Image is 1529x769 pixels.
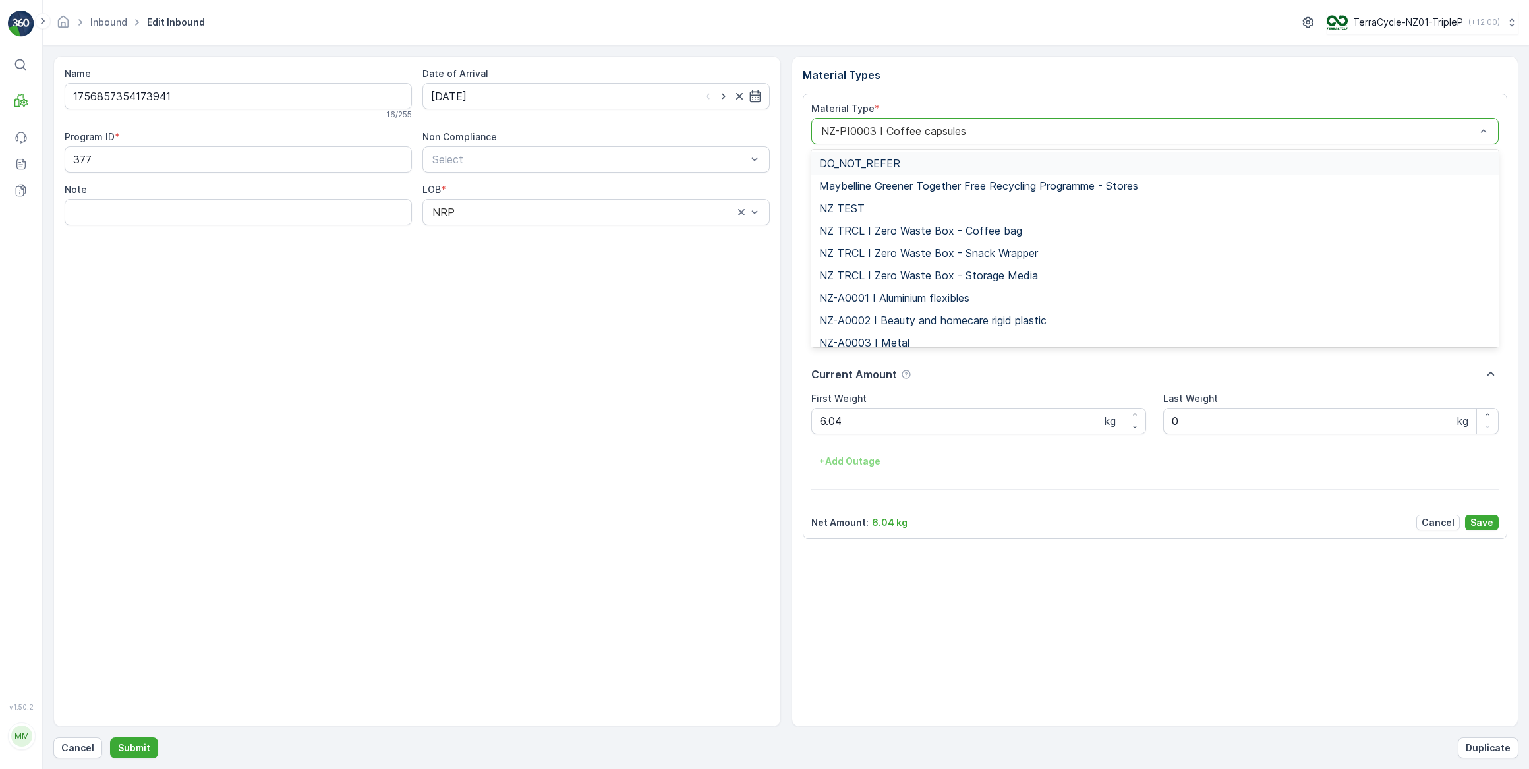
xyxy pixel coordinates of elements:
[110,737,158,758] button: Submit
[8,11,34,37] img: logo
[144,16,208,29] span: Edit Inbound
[811,103,875,114] label: Material Type
[69,260,74,271] span: -
[1458,737,1518,758] button: Duplicate
[819,337,909,349] span: NZ-A0003 I Metal
[11,726,32,747] div: MM
[1327,15,1348,30] img: TC_7kpGtVS.png
[11,238,77,249] span: Total Weight :
[1163,393,1218,404] label: Last Weight
[90,16,127,28] a: Inbound
[901,369,911,380] div: Help Tooltip Icon
[11,216,43,227] span: Name :
[819,225,1022,237] span: NZ TRCL I Zero Waste Box - Coffee bag
[1105,413,1116,429] p: kg
[65,184,87,195] label: Note
[1465,515,1499,530] button: Save
[11,281,74,293] span: Tare Weight :
[422,184,441,195] label: LOB
[1416,515,1460,530] button: Cancel
[811,366,897,382] p: Current Amount
[1457,413,1468,429] p: kg
[11,260,69,271] span: Net Weight :
[8,714,34,758] button: MM
[811,451,888,472] button: +Add Outage
[11,325,56,336] span: Material :
[819,202,865,214] span: NZ TEST
[819,292,969,304] span: NZ-A0001 I Aluminium flexibles
[819,314,1047,326] span: NZ-A0002 I Beauty and homecare rigid plastic
[422,68,488,79] label: Date of Arrival
[386,109,412,120] p: 16 / 255
[819,270,1038,281] span: NZ TRCL I Zero Waste Box - Storage Media
[1470,516,1493,529] p: Save
[43,216,124,227] span: Pallet_NZ01 #494
[872,516,908,529] p: 6.04 kg
[118,741,150,755] p: Submit
[53,737,102,758] button: Cancel
[65,131,115,142] label: Program ID
[717,11,809,27] p: Pallet_NZ01 #494
[819,157,900,169] span: DO_NOT_REFER
[811,516,869,529] p: Net Amount :
[77,238,89,249] span: 30
[1466,741,1511,755] p: Duplicate
[811,393,867,404] label: First Weight
[819,455,880,468] p: + Add Outage
[422,83,770,109] input: dd/mm/yyyy
[422,131,497,142] label: Non Compliance
[1422,516,1455,529] p: Cancel
[56,20,71,31] a: Homepage
[432,152,747,167] p: Select
[11,303,70,314] span: Asset Type :
[819,180,1138,192] span: Maybelline Greener Together Free Recycling Programme - Stores
[74,281,86,293] span: 30
[70,303,96,314] span: Pallet
[1353,16,1463,29] p: TerraCycle-NZ01-TripleP
[8,703,34,711] span: v 1.50.2
[1468,17,1500,28] p: ( +12:00 )
[56,325,231,336] span: NZ-PI0047 I Metallic Coffee Capsules
[819,247,1038,259] span: NZ TRCL I Zero Waste Box - Snack Wrapper
[803,67,1508,83] p: Material Types
[61,741,94,755] p: Cancel
[65,68,91,79] label: Name
[1327,11,1518,34] button: TerraCycle-NZ01-TripleP(+12:00)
